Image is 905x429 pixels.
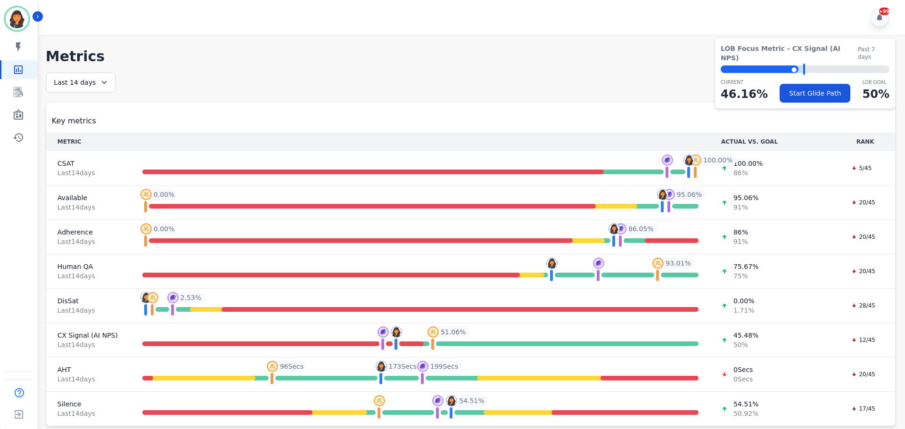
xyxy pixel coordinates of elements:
[52,115,96,127] span: Key metrics
[733,399,758,409] span: 54.51 %
[628,224,653,234] span: 86.05 %
[863,86,889,103] p: 50 %
[733,202,758,212] span: 91 %
[690,154,701,166] img: profile-pic
[733,306,754,315] span: 1.71 %
[733,271,758,281] span: 75 %
[267,361,278,372] img: profile-pic
[58,262,120,271] span: Human QA
[376,361,387,372] img: profile-pic
[446,395,457,406] img: profile-pic
[664,189,675,200] img: profile-pic
[391,326,402,338] img: profile-pic
[657,189,668,200] img: profile-pic
[662,154,673,166] img: profile-pic
[847,163,876,173] div: 5/45
[546,258,558,269] img: profile-pic
[58,409,120,418] span: Last 14 day s
[417,361,428,372] img: profile-pic
[46,48,896,65] h1: Metrics
[58,365,120,374] span: AHT
[58,296,120,306] span: DisSat
[58,159,120,168] span: CSAT
[154,224,174,234] span: 0.00 %
[733,262,758,271] span: 75.67 %
[733,409,758,418] span: 50.92 %
[652,258,664,269] img: profile-pic
[58,271,120,281] span: Last 14 day s
[181,293,201,302] span: 2.53 %
[733,227,748,237] span: 86 %
[703,155,732,165] span: 100.00 %
[441,327,466,337] span: 51.06 %
[58,306,120,315] span: Last 14 day s
[615,223,626,235] img: profile-pic
[847,267,880,276] div: 20/45
[733,159,763,168] span: 100.00 %
[46,73,115,92] div: Last 14 days
[58,331,120,340] span: CX Signal (AI NPS)
[6,8,28,30] img: Bordered avatar
[733,331,758,340] span: 45.48 %
[58,374,120,384] span: Last 14 day s
[847,370,880,379] div: 20/45
[733,365,753,374] span: 0 Secs
[733,374,753,384] span: 0 Secs
[154,190,174,199] span: 0.00 %
[780,84,850,103] button: Start Glide Path
[733,340,758,349] span: 50 %
[835,132,895,151] th: RANK
[733,296,754,306] span: 0.00 %
[733,168,763,178] span: 86 %
[721,86,768,103] p: 46.16 %
[879,8,889,15] div: +99
[58,168,120,178] span: Last 14 day s
[733,193,758,202] span: 95.06 %
[858,46,889,61] span: Past 7 days
[58,202,120,212] span: Last 14 day s
[140,292,152,303] img: profile-pic
[847,335,880,345] div: 12/45
[374,395,385,406] img: profile-pic
[847,301,880,310] div: 28/45
[721,44,858,63] span: LOB Focus Metric - CX Signal (AI NPS)
[46,132,131,151] th: METRIC
[609,223,620,235] img: profile-pic
[378,326,389,338] img: profile-pic
[459,396,484,405] span: 54.51 %
[733,237,748,246] span: 91 %
[593,258,604,269] img: profile-pic
[677,190,702,199] span: 95.06 %
[847,198,880,207] div: 20/45
[58,237,120,246] span: Last 14 day s
[167,292,179,303] img: profile-pic
[389,362,417,371] span: 173 Secs
[683,154,695,166] img: profile-pic
[721,65,798,73] div: ⬤
[58,227,120,237] span: Adherence
[58,340,120,349] span: Last 14 day s
[666,259,691,268] span: 93.01 %
[428,326,439,338] img: profile-pic
[863,79,889,86] p: LOB Goal
[58,399,120,409] span: Silence
[430,362,458,371] span: 199 Secs
[710,132,835,151] th: ACTUAL VS. GOAL
[147,292,158,303] img: profile-pic
[140,223,152,235] img: profile-pic
[847,232,880,242] div: 20/45
[432,395,444,406] img: profile-pic
[140,189,152,200] img: profile-pic
[847,404,880,413] div: 17/45
[280,362,304,371] span: 96 Secs
[58,193,120,202] span: Available
[721,79,768,86] p: CURRENT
